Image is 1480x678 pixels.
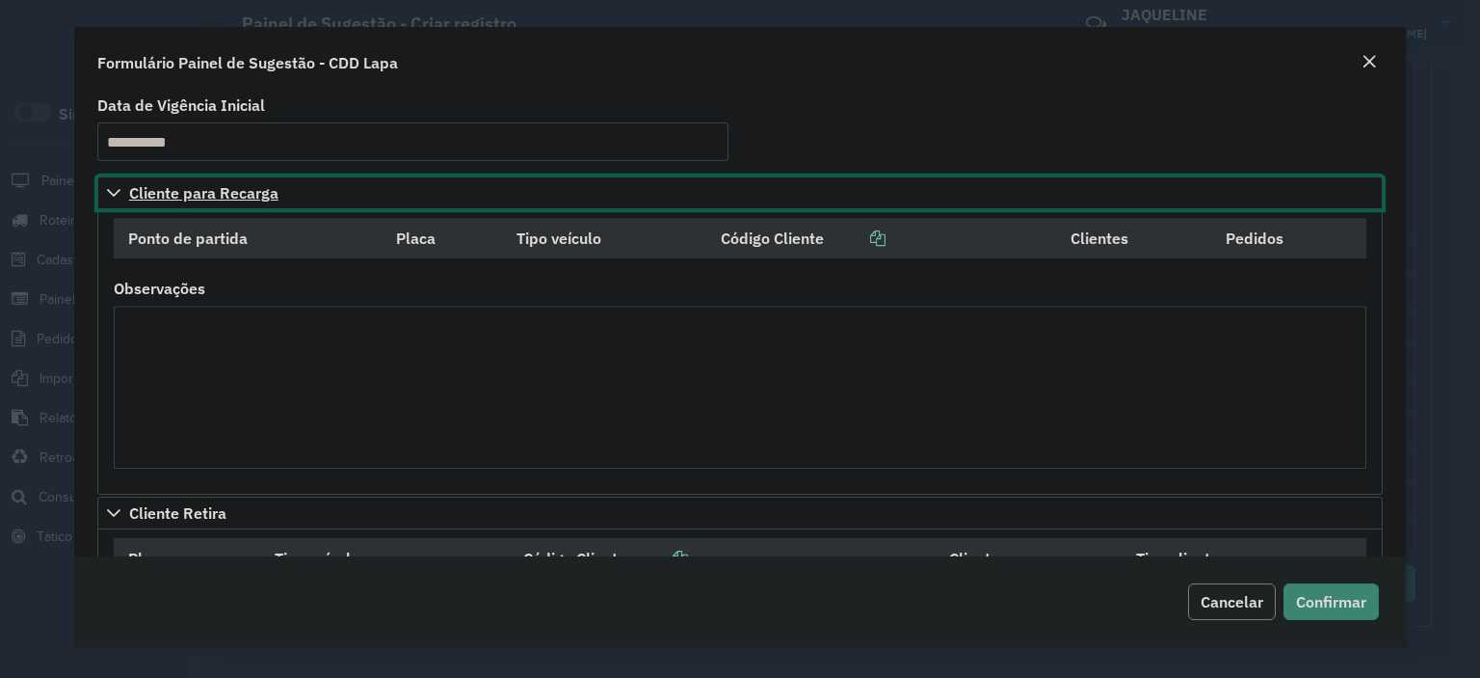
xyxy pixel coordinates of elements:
[114,218,383,258] th: Ponto de partida
[262,538,510,579] th: Tipo veículo
[1058,218,1212,258] th: Clientes
[936,538,1123,579] th: Clientes
[383,218,503,258] th: Placa
[129,185,278,201] span: Cliente para Recarga
[1361,54,1377,69] em: Fechar
[97,497,1383,529] a: Cliente Retira
[1188,583,1276,620] button: Cancelar
[97,94,265,117] label: Data de Vigência Inicial
[1212,218,1366,258] th: Pedidos
[114,538,261,579] th: Placa
[707,218,1058,258] th: Código Cliente
[97,209,1383,495] div: Cliente para Recarga
[1123,538,1367,579] th: Tipo cliente
[114,277,205,300] label: Observações
[510,538,936,579] th: Código Cliente
[97,176,1383,209] a: Cliente para Recarga
[626,549,688,568] a: Copiar
[129,505,226,521] span: Cliente Retira
[97,51,398,74] h4: Formulário Painel de Sugestão - CDD Lapa
[503,218,707,258] th: Tipo veículo
[1296,592,1366,611] span: Confirmar
[1201,592,1263,611] span: Cancelar
[1283,583,1379,620] button: Confirmar
[824,229,885,248] a: Copiar
[1356,50,1383,75] button: Close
